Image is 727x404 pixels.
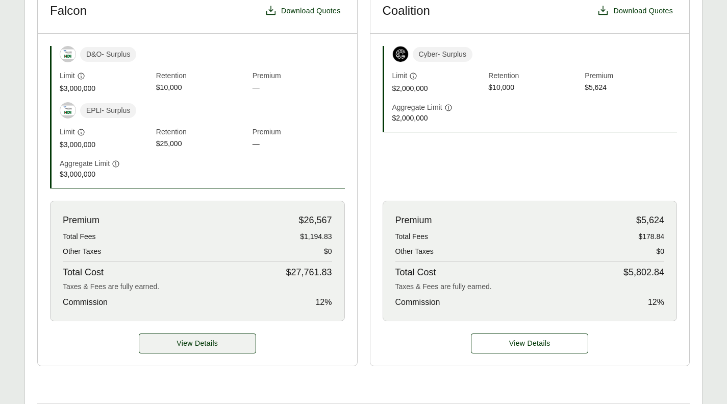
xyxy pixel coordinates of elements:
span: Retention [488,70,581,82]
span: Aggregate Limit [392,102,442,113]
span: $10,000 [488,82,581,94]
span: $27,761.83 [286,266,332,279]
span: $5,624 [636,213,664,227]
img: Coalition [393,46,408,62]
img: Falcon Risk - HDI [60,106,76,115]
a: Falcon details [139,334,256,353]
span: Total Cost [63,266,104,279]
span: $1,194.83 [300,231,332,242]
span: Limit [60,70,75,81]
button: Download Quotes [593,1,677,21]
span: Premium [253,70,345,82]
span: $3,000,000 [60,139,152,150]
span: $0 [324,246,332,257]
button: View Details [471,334,588,353]
button: Download Quotes [261,1,345,21]
span: — [253,82,345,94]
span: $25,000 [156,138,248,150]
span: Other Taxes [395,246,434,257]
span: $5,624 [585,82,677,94]
h3: Coalition [383,3,430,18]
div: Taxes & Fees are fully earned. [395,281,665,292]
span: $10,000 [156,82,248,94]
img: Falcon Risk - HDI [60,50,76,59]
span: $5,802.84 [623,266,664,279]
span: Retention [156,127,248,138]
span: Limit [60,127,75,137]
span: View Details [509,338,550,349]
div: Taxes & Fees are fully earned. [63,281,332,292]
span: Total Fees [395,231,429,242]
span: Download Quotes [281,6,341,16]
a: Coalition details [471,334,588,353]
span: $178.84 [638,231,664,242]
span: $3,000,000 [60,169,152,180]
span: Premium [253,127,345,138]
span: $0 [656,246,664,257]
span: Total Fees [63,231,96,242]
span: $3,000,000 [60,83,152,94]
span: Total Cost [395,266,436,279]
span: Retention [156,70,248,82]
span: Aggregate Limit [60,158,110,169]
span: Commission [63,296,108,308]
span: Cyber - Surplus [413,47,472,62]
span: — [253,138,345,150]
span: Download Quotes [613,6,673,16]
span: EPLI - Surplus [80,103,136,118]
span: $26,567 [298,213,332,227]
span: Premium [395,213,432,227]
span: Premium [585,70,677,82]
span: D&O - Surplus [80,47,136,62]
span: View Details [177,338,218,349]
h3: Falcon [50,3,87,18]
button: View Details [139,334,256,353]
span: Premium [63,213,99,227]
span: $2,000,000 [392,83,485,94]
span: Limit [392,70,408,81]
span: $2,000,000 [392,113,485,124]
span: 12 % [648,296,664,308]
span: Commission [395,296,440,308]
span: Other Taxes [63,246,101,257]
span: 12 % [315,296,332,308]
